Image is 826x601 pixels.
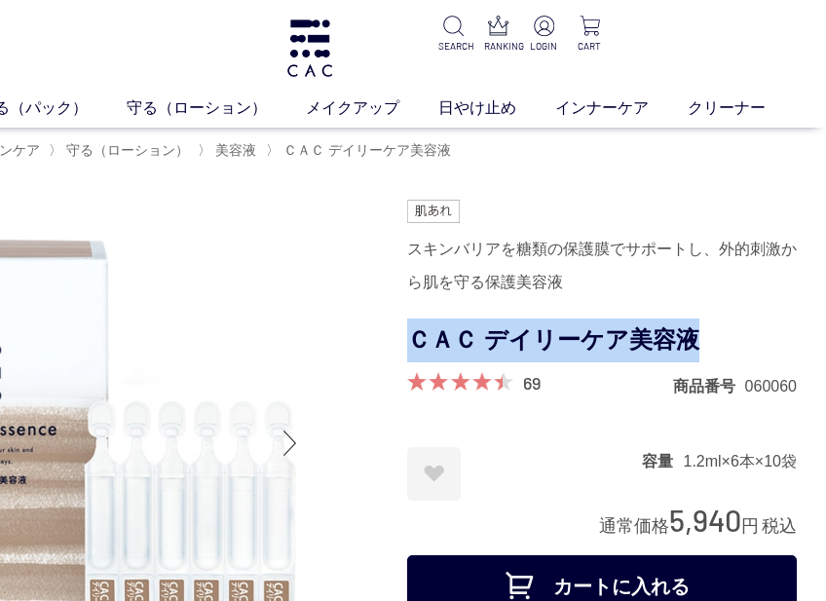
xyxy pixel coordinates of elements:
div: スキンバリアを糖類の保護膜でサポートし、外的刺激から肌を守る保護美容液 [407,233,797,299]
a: SEARCH [438,16,468,54]
dt: 容量 [642,451,683,471]
span: 守る（ローション） [66,142,189,158]
a: CART [575,16,604,54]
a: ＣＡＣ デイリーケア美容液 [280,142,451,158]
p: LOGIN [530,39,559,54]
a: クリーナー [688,96,805,120]
p: SEARCH [438,39,468,54]
p: CART [575,39,604,54]
span: 通常価格 [599,516,669,536]
span: 美容液 [215,142,256,158]
div: Next slide [271,404,310,482]
a: 美容液 [211,142,256,158]
a: RANKING [484,16,513,54]
a: メイクアップ [306,96,438,120]
dt: 商品番号 [673,376,745,396]
span: 円 [741,516,759,536]
li: 〉 [198,141,261,160]
h1: ＣＡＣ デイリーケア美容液 [407,319,797,362]
p: RANKING [484,39,513,54]
li: 〉 [49,141,194,160]
a: LOGIN [530,16,559,54]
img: 肌あれ [407,200,460,223]
a: 守る（ローション） [127,96,306,120]
li: 〉 [266,141,456,160]
span: ＣＡＣ デイリーケア美容液 [283,142,451,158]
span: 税込 [762,516,797,536]
a: インナーケア [555,96,688,120]
a: 守る（ローション） [62,142,189,158]
dd: 1.2ml×6本×10袋 [683,451,797,471]
a: 69 [523,372,541,394]
span: 5,940 [669,502,741,538]
a: お気に入りに登録する [407,447,461,501]
a: 日やけ止め [438,96,555,120]
dd: 060060 [745,376,797,396]
img: logo [284,19,335,77]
